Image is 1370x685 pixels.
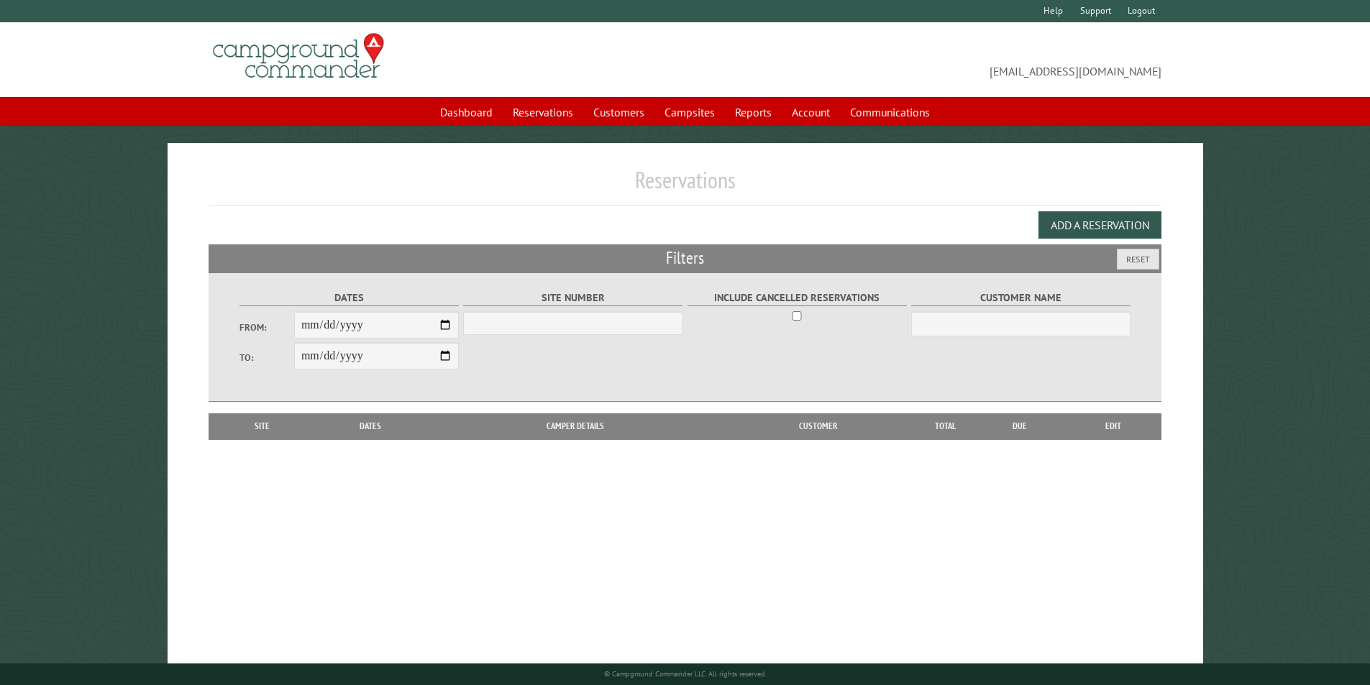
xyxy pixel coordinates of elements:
[911,290,1131,306] label: Customer Name
[783,98,839,126] a: Account
[841,98,939,126] a: Communications
[504,98,582,126] a: Reservations
[209,28,388,84] img: Campground Commander
[239,321,294,334] label: From:
[585,98,653,126] a: Customers
[209,244,1162,272] h2: Filters
[1117,249,1159,270] button: Reset
[688,290,907,306] label: Include Cancelled Reservations
[917,413,974,439] th: Total
[726,98,780,126] a: Reports
[463,290,682,306] label: Site Number
[432,413,718,439] th: Camper Details
[974,413,1065,439] th: Due
[604,669,767,679] small: © Campground Commander LLC. All rights reserved.
[216,413,309,439] th: Site
[209,166,1162,206] h1: Reservations
[239,290,459,306] label: Dates
[1038,211,1161,239] button: Add a Reservation
[309,413,432,439] th: Dates
[718,413,917,439] th: Customer
[431,98,501,126] a: Dashboard
[685,40,1162,80] span: [EMAIL_ADDRESS][DOMAIN_NAME]
[239,351,294,364] label: To:
[656,98,723,126] a: Campsites
[1065,413,1162,439] th: Edit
